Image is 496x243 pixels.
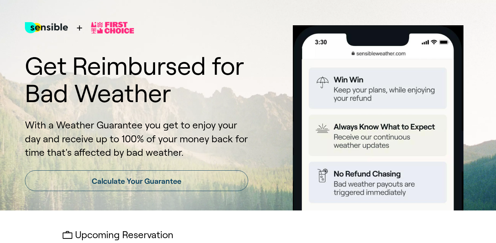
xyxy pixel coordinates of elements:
img: Product box [285,25,471,210]
h1: Get Reimbursed for Bad Weather [25,53,248,107]
h2: Upcoming Reservation [63,230,433,241]
a: Calculate Your Guarantee [25,170,248,191]
img: test for bg [25,14,68,42]
span: + [76,20,83,36]
p: With a Weather Guarantee you get to enjoy your day and receive up to 100% of your money back for ... [25,118,248,159]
